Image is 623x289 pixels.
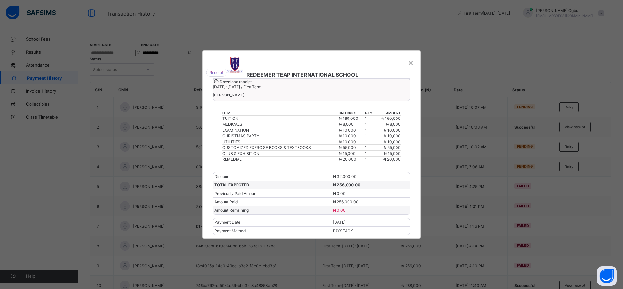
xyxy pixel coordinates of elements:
span: ₦ 10,000 [339,128,356,132]
div: CUSTOMIZED EXERCISE BOOKS & TEXTBOOKS [222,145,338,150]
img: REDEEMER TEAP INTERNATIONAL SCHOOL [227,57,243,73]
span: ₦ 20,000 [339,157,356,162]
td: 1 [365,157,375,162]
td: 1 [365,151,375,157]
img: receipt.26f346b57495a98c98ef9b0bc63aa4d8.svg [206,69,227,77]
div: MEDICALS [222,122,338,127]
span: Payment Date [214,220,240,225]
span: TOTAL EXPECTED [214,182,249,187]
td: 1 [365,139,375,145]
div: × [408,57,414,68]
span: ₦ 256,000.00 [333,199,359,204]
td: 1 [365,116,375,121]
div: CHRISTMAS PARTY [222,133,338,138]
div: REMEDIAL [222,157,338,162]
span: ₦ 160,000 [381,116,401,121]
span: Download receipt [220,79,252,84]
div: CLUB & EXHIBITION [222,151,338,156]
span: ₦ 15,000 [384,151,401,156]
div: UTILITIES [222,139,338,144]
span: PAYSTACK [333,228,353,233]
span: ₦ 32,000.00 [333,174,357,179]
span: ₦ 10,000 [384,128,401,132]
th: qty [365,111,375,116]
span: Previously Paid Amount [214,191,258,196]
th: amount [375,111,401,116]
span: ₦ 20,000 [383,157,401,162]
span: ₦ 10,000 [384,133,401,138]
div: EXAMINATION [222,128,338,132]
span: [DATE] [333,220,346,225]
span: REDEEMER TEAP INTERNATIONAL SCHOOL [246,71,358,78]
div: TUITION [222,116,338,121]
span: Amount Remaining [214,208,249,213]
span: Amount Paid [214,199,238,204]
span: ₦ 55,000 [339,145,356,150]
span: ₦ 10,000 [339,133,356,138]
span: ₦ 0.00 [333,191,346,196]
span: Discount [214,174,231,179]
span: ₦ 8,000 [386,122,401,127]
span: ₦ 55,000 [384,145,401,150]
span: ₦ 8,000 [339,122,354,127]
th: item [222,111,338,116]
td: 1 [365,133,375,139]
td: 1 [365,127,375,133]
td: 1 [365,121,375,127]
span: ₦ 160,000 [339,116,358,121]
span: ₦ 10,000 [384,139,401,144]
span: ₦ 15,000 [339,151,356,156]
span: [DATE]-[DATE] / First Term [213,84,261,89]
th: unit price [338,111,365,116]
span: ₦ 0.00 [333,208,346,213]
span: ₦ 256,000.00 [333,182,360,187]
span: [PERSON_NAME] [213,93,410,97]
td: 1 [365,145,375,151]
span: ₦ 10,000 [339,139,356,144]
button: Open asap [597,266,617,286]
span: Payment Method [214,228,246,233]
